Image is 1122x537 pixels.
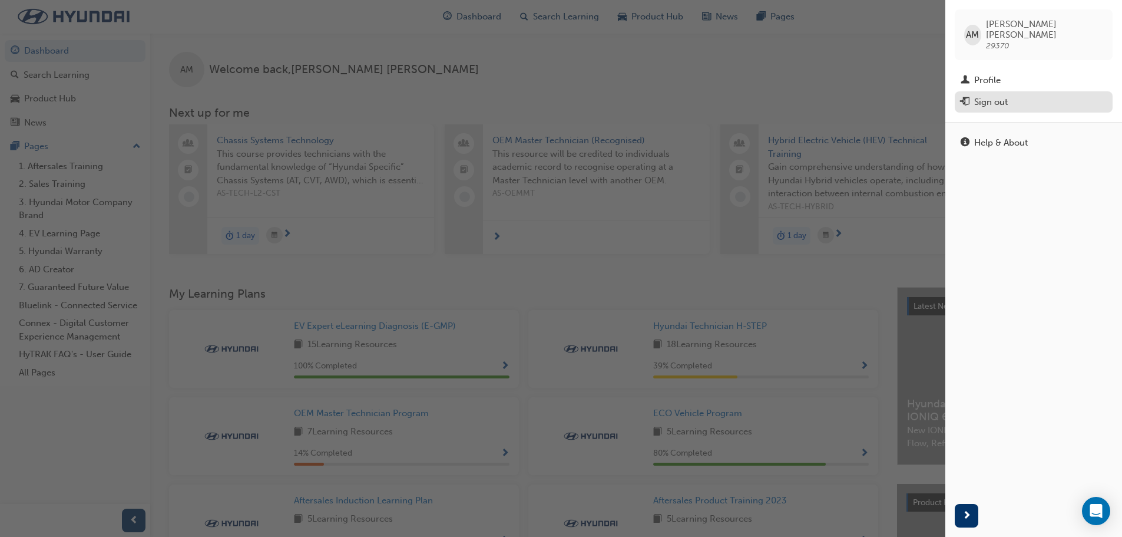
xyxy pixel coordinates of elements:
a: Help & About [955,132,1113,154]
div: Profile [974,74,1001,87]
span: man-icon [961,75,969,86]
span: 29370 [986,41,1010,51]
div: Help & About [974,136,1028,150]
span: exit-icon [961,97,969,108]
span: info-icon [961,138,969,149]
span: [PERSON_NAME] [PERSON_NAME] [986,19,1103,40]
div: Open Intercom Messenger [1082,497,1110,525]
span: AM [966,28,979,42]
a: Profile [955,70,1113,91]
button: Sign out [955,91,1113,113]
div: Sign out [974,95,1008,109]
span: next-icon [962,509,971,523]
